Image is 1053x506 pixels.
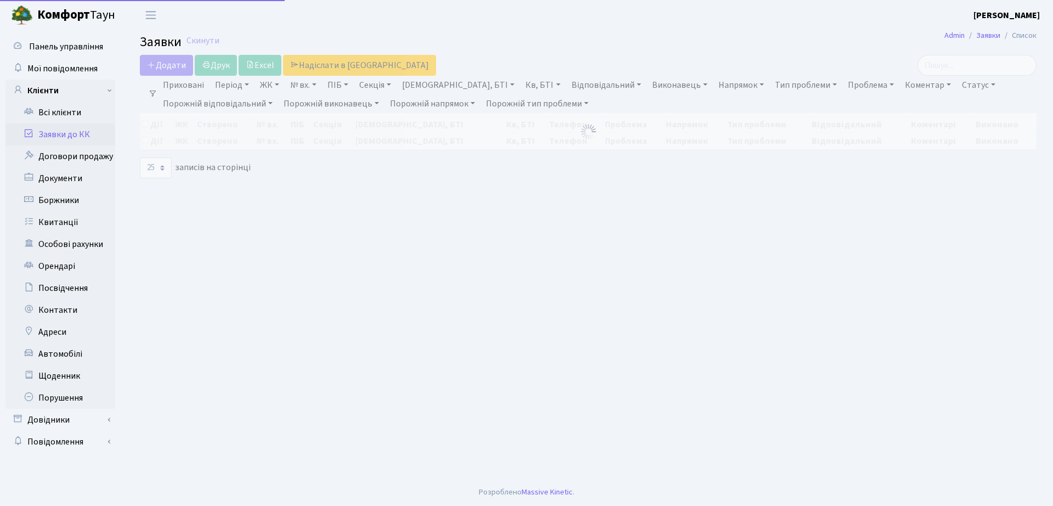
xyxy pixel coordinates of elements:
a: Кв, БТІ [521,76,564,94]
a: Всі клієнти [5,102,115,123]
a: Порожній виконавець [279,94,383,113]
a: Excel [239,55,281,76]
a: Проблема [843,76,898,94]
a: Друк [195,55,237,76]
input: Пошук... [918,55,1037,76]
a: Повідомлення [5,431,115,453]
a: Панель управління [5,36,115,58]
a: ЖК [256,76,284,94]
a: Квитанції [5,211,115,233]
a: Період [211,76,253,94]
a: Admin [944,30,965,41]
a: Коментар [901,76,955,94]
img: logo.png [11,4,33,26]
a: Додати [140,55,193,76]
a: Massive Kinetic [522,486,573,498]
label: записів на сторінці [140,158,251,178]
a: Особові рахунки [5,233,115,255]
a: Довідники [5,409,115,431]
a: Заявки до КК [5,123,115,145]
a: Порожній відповідальний [158,94,277,113]
a: Надіслати в [GEOGRAPHIC_DATA] [283,55,436,76]
a: [DEMOGRAPHIC_DATA], БТІ [398,76,519,94]
a: Адреси [5,321,115,343]
a: Контакти [5,299,115,321]
a: ПІБ [323,76,353,94]
div: Розроблено . [479,486,574,498]
a: Клієнти [5,80,115,102]
li: Список [1000,30,1037,42]
a: Заявки [976,30,1000,41]
a: Щоденник [5,365,115,387]
a: Посвідчення [5,277,115,299]
a: Секція [355,76,395,94]
a: Скинути [186,36,219,46]
a: Мої повідомлення [5,58,115,80]
select: записів на сторінці [140,158,172,178]
button: Переключити навігацію [137,6,165,24]
span: Додати [147,59,186,71]
a: Напрямок [714,76,768,94]
a: Порожній тип проблеми [482,94,593,113]
span: Таун [37,6,115,25]
span: Мої повідомлення [27,63,98,75]
a: Приховані [158,76,208,94]
a: Статус [958,76,1000,94]
a: Виконавець [648,76,712,94]
a: Договори продажу [5,145,115,167]
b: Комфорт [37,6,90,24]
a: Автомобілі [5,343,115,365]
a: Відповідальний [567,76,646,94]
span: Панель управління [29,41,103,53]
a: Порушення [5,387,115,409]
span: Заявки [140,32,182,52]
nav: breadcrumb [928,24,1053,47]
b: [PERSON_NAME] [973,9,1040,21]
a: Орендарі [5,255,115,277]
img: Обробка... [580,123,597,140]
a: Тип проблеми [771,76,841,94]
a: Боржники [5,189,115,211]
a: № вх. [286,76,321,94]
a: [PERSON_NAME] [973,9,1040,22]
a: Документи [5,167,115,189]
a: Порожній напрямок [386,94,479,113]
